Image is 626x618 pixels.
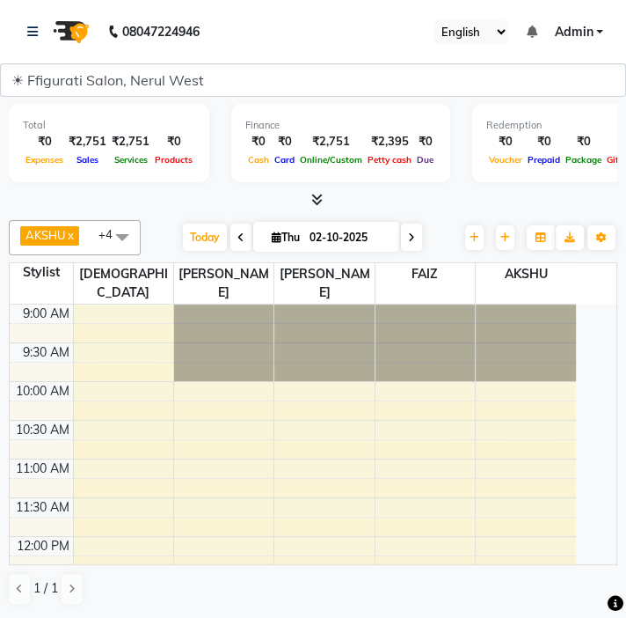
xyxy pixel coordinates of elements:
[365,133,414,151] div: ₹2,395
[365,154,414,166] span: Petty cash
[152,154,195,166] span: Products
[23,133,66,151] div: ₹0
[19,343,73,362] div: 9:30 AM
[10,263,73,282] div: Stylist
[245,118,436,133] div: Finance
[297,154,365,166] span: Online/Custom
[476,263,576,285] span: AKSHU
[486,154,525,166] span: Voucher
[33,579,58,598] span: 1 / 1
[19,305,73,323] div: 9:00 AM
[304,224,392,251] input: 2025-10-02
[74,154,101,166] span: Sales
[74,263,173,304] span: [DEMOGRAPHIC_DATA]
[414,154,436,166] span: Due
[375,263,475,285] span: FAIZ
[23,154,66,166] span: Expenses
[45,7,94,56] img: logo
[66,228,74,242] a: x
[112,154,150,166] span: Services
[66,133,109,151] div: ₹2,751
[13,537,73,555] div: 12:00 PM
[122,7,200,56] b: 08047224946
[525,154,563,166] span: Prepaid
[274,263,374,304] span: [PERSON_NAME]
[563,154,604,166] span: Package
[174,263,273,304] span: [PERSON_NAME]
[12,421,73,439] div: 10:30 AM
[245,154,272,166] span: Cash
[152,133,195,151] div: ₹0
[109,133,152,151] div: ₹2,751
[272,154,297,166] span: Card
[12,382,73,401] div: 10:00 AM
[183,224,227,251] span: Today
[563,133,604,151] div: ₹0
[98,227,126,241] span: +4
[267,231,304,244] span: Thu
[23,118,195,133] div: Total
[297,133,365,151] div: ₹2,751
[25,228,66,242] span: AKSHU
[525,133,563,151] div: ₹0
[245,133,272,151] div: ₹0
[486,133,525,151] div: ₹0
[12,498,73,517] div: 11:30 AM
[272,133,297,151] div: ₹0
[414,133,436,151] div: ₹0
[554,23,593,41] span: Admin
[12,460,73,478] div: 11:00 AM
